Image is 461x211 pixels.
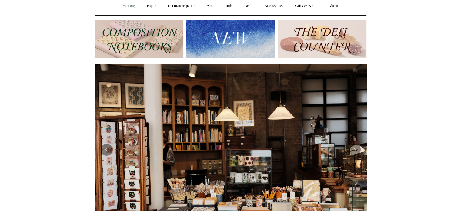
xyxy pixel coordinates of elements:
img: New.jpg__PID:f73bdf93-380a-4a35-bcfe-7823039498e1 [186,20,275,58]
img: The Deli Counter [278,20,366,58]
img: 202302 Composition ledgers.jpg__PID:69722ee6-fa44-49dd-a067-31375e5d54ec [95,20,183,58]
button: Previous [101,144,113,156]
button: Next [349,144,361,156]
